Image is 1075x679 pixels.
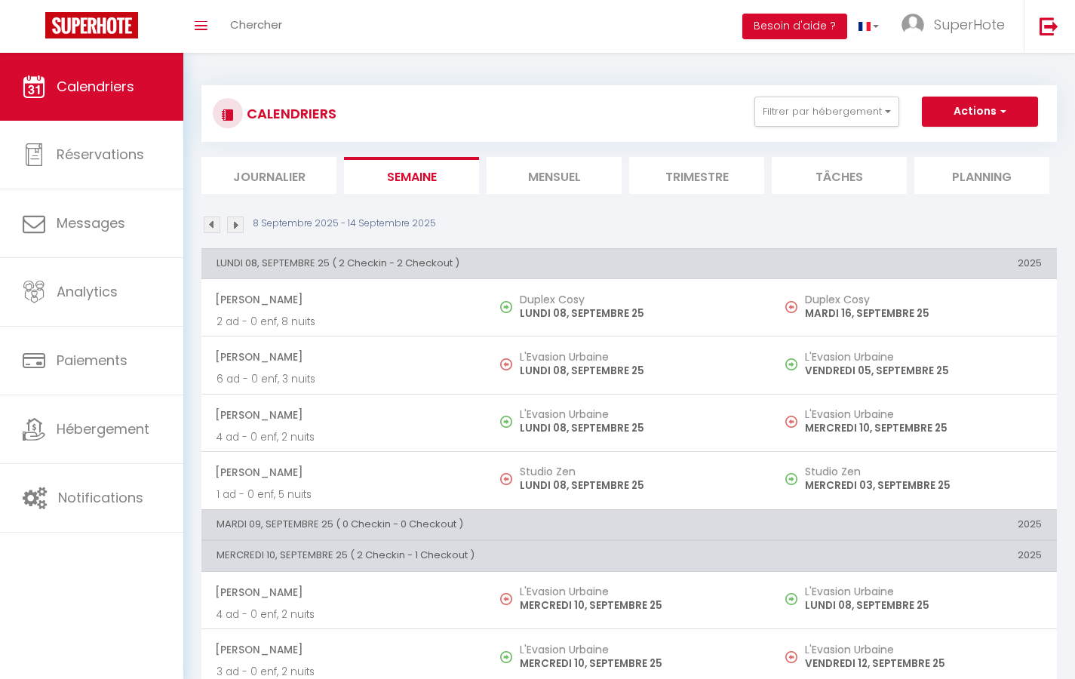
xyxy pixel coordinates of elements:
button: Actions [922,97,1038,127]
p: LUNDI 08, SEPTEMBRE 25 [520,420,757,436]
h5: L'Evasion Urbaine [805,408,1042,420]
th: MARDI 09, SEPTEMBRE 25 ( 0 Checkin - 0 Checkout ) [201,509,772,539]
span: [PERSON_NAME] [215,401,471,429]
h5: L'Evasion Urbaine [805,644,1042,656]
h5: L'Evasion Urbaine [520,644,757,656]
span: [PERSON_NAME] [215,458,471,487]
img: NO IMAGE [785,301,797,313]
p: MERCREDI 10, SEPTEMBRE 25 [805,420,1042,436]
h5: Duplex Cosy [805,293,1042,306]
span: Notifications [58,488,143,507]
li: Semaine [344,157,479,194]
img: NO IMAGE [785,473,797,485]
span: [PERSON_NAME] [215,578,471,607]
img: NO IMAGE [785,416,797,428]
li: Mensuel [487,157,622,194]
h5: L'Evasion Urbaine [520,351,757,363]
span: Hébergement [57,419,149,438]
p: 4 ad - 0 enf, 2 nuits [217,607,471,622]
th: 2025 [772,509,1057,539]
p: 6 ad - 0 enf, 3 nuits [217,371,471,387]
img: NO IMAGE [785,358,797,370]
th: MERCREDI 10, SEPTEMBRE 25 ( 2 Checkin - 1 Checkout ) [201,541,772,571]
p: LUNDI 08, SEPTEMBRE 25 [520,306,757,321]
p: LUNDI 08, SEPTEMBRE 25 [520,478,757,493]
h5: L'Evasion Urbaine [805,351,1042,363]
span: Calendriers [57,77,134,96]
button: Ouvrir le widget de chat LiveChat [12,6,57,51]
img: Super Booking [45,12,138,38]
p: LUNDI 08, SEPTEMBRE 25 [520,363,757,379]
img: NO IMAGE [500,593,512,605]
span: Paiements [57,351,127,370]
h5: Studio Zen [805,465,1042,478]
li: Planning [914,157,1049,194]
span: Chercher [230,17,282,32]
img: NO IMAGE [785,593,797,605]
p: 2 ad - 0 enf, 8 nuits [217,314,471,330]
h5: L'Evasion Urbaine [520,585,757,598]
img: NO IMAGE [500,473,512,485]
h5: Studio Zen [520,465,757,478]
img: logout [1040,17,1058,35]
li: Trimestre [629,157,764,194]
span: Analytics [57,282,118,301]
span: Réservations [57,145,144,164]
h5: L'Evasion Urbaine [805,585,1042,598]
button: Besoin d'aide ? [742,14,847,39]
p: MERCREDI 03, SEPTEMBRE 25 [805,478,1042,493]
p: VENDREDI 12, SEPTEMBRE 25 [805,656,1042,671]
th: 2025 [772,541,1057,571]
li: Journalier [201,157,336,194]
span: Messages [57,214,125,232]
span: [PERSON_NAME] [215,635,471,664]
p: 4 ad - 0 enf, 2 nuits [217,429,471,445]
img: ... [901,14,924,36]
p: 1 ad - 0 enf, 5 nuits [217,487,471,502]
h5: L'Evasion Urbaine [520,408,757,420]
img: NO IMAGE [500,358,512,370]
p: VENDREDI 05, SEPTEMBRE 25 [805,363,1042,379]
span: [PERSON_NAME] [215,343,471,371]
h3: CALENDRIERS [243,97,336,131]
img: NO IMAGE [785,651,797,663]
p: MERCREDI 10, SEPTEMBRE 25 [520,656,757,671]
h5: Duplex Cosy [520,293,757,306]
p: 8 Septembre 2025 - 14 Septembre 2025 [253,217,436,231]
th: 2025 [772,248,1057,278]
p: MARDI 16, SEPTEMBRE 25 [805,306,1042,321]
span: [PERSON_NAME] [215,285,471,314]
span: SuperHote [934,15,1005,34]
p: LUNDI 08, SEPTEMBRE 25 [805,598,1042,613]
button: Filtrer par hébergement [754,97,899,127]
li: Tâches [772,157,907,194]
th: LUNDI 08, SEPTEMBRE 25 ( 2 Checkin - 2 Checkout ) [201,248,772,278]
p: MERCREDI 10, SEPTEMBRE 25 [520,598,757,613]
